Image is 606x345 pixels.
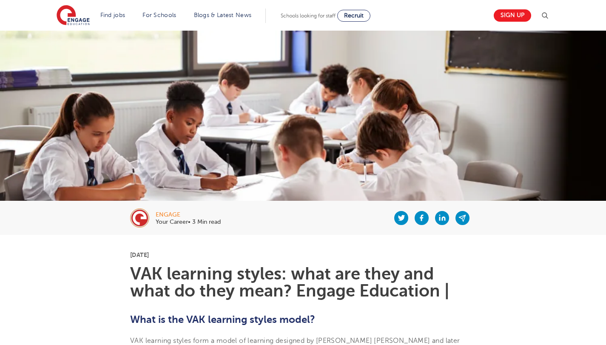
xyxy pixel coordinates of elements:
[156,219,221,225] p: Your Career• 3 Min read
[142,12,176,18] a: For Schools
[194,12,252,18] a: Blogs & Latest News
[130,252,476,258] p: [DATE]
[337,10,370,22] a: Recruit
[494,9,531,22] a: Sign up
[281,13,336,19] span: Schools looking for staff
[344,12,364,19] span: Recruit
[100,12,125,18] a: Find jobs
[130,314,315,325] b: What is the VAK learning styles model?
[130,265,476,299] h1: VAK learning styles: what are they and what do they mean? Engage Education |
[156,212,221,218] div: engage
[57,5,90,26] img: Engage Education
